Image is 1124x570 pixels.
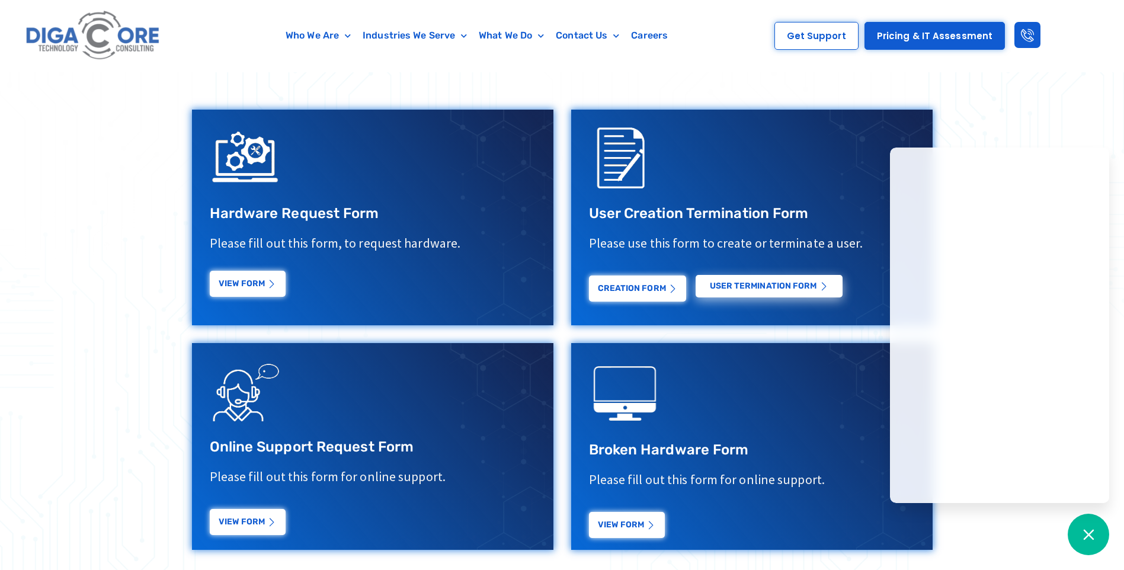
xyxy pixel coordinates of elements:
span: Get Support [787,31,846,40]
p: Please fill out this form for online support. [589,471,915,488]
img: Digacore logo 1 [23,6,164,66]
nav: Menu [221,22,732,49]
p: Please fill out this form, to request hardware. [210,235,536,252]
h3: Online Support Request Form [210,438,536,456]
a: USER Termination Form [696,275,843,297]
img: digacore technology consulting [589,358,660,429]
h3: Hardware Request Form [210,204,536,223]
h3: User Creation Termination Form [589,204,915,223]
a: Industries We Serve [357,22,473,49]
a: Pricing & IT Assessment [864,22,1005,50]
iframe: Chatgenie Messenger [890,148,1109,503]
img: Support Request Icon [589,121,660,193]
a: View Form [210,509,286,535]
img: IT Support Icon [210,121,281,193]
a: What We Do [473,22,550,49]
a: Get Support [774,22,859,50]
a: Who We Are [280,22,357,49]
p: Please fill out this form for online support. [210,468,536,485]
span: USER Termination Form [710,282,817,290]
a: Contact Us [550,22,625,49]
a: View Form [210,273,286,299]
p: Please use this form to create or terminate a user. [589,235,915,252]
span: Pricing & IT Assessment [877,31,992,40]
a: View Form [589,512,665,538]
a: Creation Form [589,276,686,302]
h3: Broken Hardware Form [589,441,915,459]
a: Careers [625,22,674,49]
img: Support Request Icon [210,355,281,426]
